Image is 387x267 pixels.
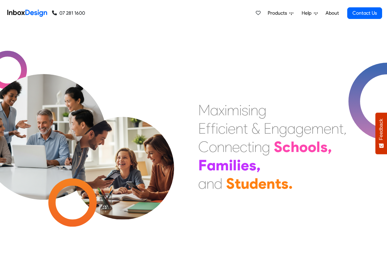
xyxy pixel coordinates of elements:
div: g [262,138,270,156]
div: g [279,119,287,138]
div: , [328,138,332,156]
div: e [232,138,240,156]
div: F [198,156,207,174]
div: , [344,119,347,138]
div: i [248,101,251,119]
div: a [198,174,207,193]
div: e [304,119,311,138]
div: C [198,138,209,156]
div: n [236,119,243,138]
div: n [266,174,275,193]
div: n [331,119,339,138]
div: S [226,174,235,193]
div: f [206,119,211,138]
div: i [216,119,218,138]
div: g [258,101,266,119]
div: s [281,174,288,193]
div: e [228,119,236,138]
div: h [291,138,299,156]
a: About [324,7,340,19]
div: s [242,101,248,119]
button: Feedback - Show survey [375,113,387,154]
div: d [249,174,258,193]
div: i [252,138,254,156]
div: E [198,119,206,138]
div: m [216,156,229,174]
div: u [241,174,249,193]
div: e [241,156,249,174]
div: o [209,138,217,156]
div: n [207,174,214,193]
div: m [311,119,324,138]
div: o [299,138,308,156]
span: Products [268,9,289,17]
div: e [324,119,331,138]
a: 07 281 1600 [52,9,85,17]
a: Help [299,7,320,19]
div: i [225,101,227,119]
div: a [207,156,216,174]
div: x [218,101,225,119]
div: s [249,156,256,174]
div: d [214,174,222,193]
div: E [264,119,271,138]
div: t [243,119,248,138]
div: a [287,119,296,138]
img: parents_with_child.png [59,91,187,220]
div: i [239,101,242,119]
div: n [251,101,258,119]
div: t [247,138,252,156]
div: & [251,119,260,138]
div: c [282,138,291,156]
div: n [225,138,232,156]
div: m [227,101,239,119]
div: s [320,138,328,156]
div: o [308,138,316,156]
div: Maximising Efficient & Engagement, Connecting Schools, Families, and Students. [198,101,347,193]
div: t [275,174,281,193]
div: a [210,101,218,119]
div: l [316,138,320,156]
div: e [258,174,266,193]
a: Products [265,7,296,19]
div: . [288,174,293,193]
div: t [339,119,344,138]
span: Help [302,9,314,17]
div: g [296,119,304,138]
div: n [254,138,262,156]
div: S [274,138,282,156]
div: f [211,119,216,138]
div: i [225,119,228,138]
div: l [233,156,237,174]
div: i [229,156,233,174]
a: Contact Us [347,7,382,19]
div: c [218,119,225,138]
div: M [198,101,210,119]
span: Feedback [378,119,384,140]
div: , [256,156,261,174]
div: t [235,174,241,193]
div: c [240,138,247,156]
div: n [217,138,225,156]
div: n [271,119,279,138]
div: i [237,156,241,174]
